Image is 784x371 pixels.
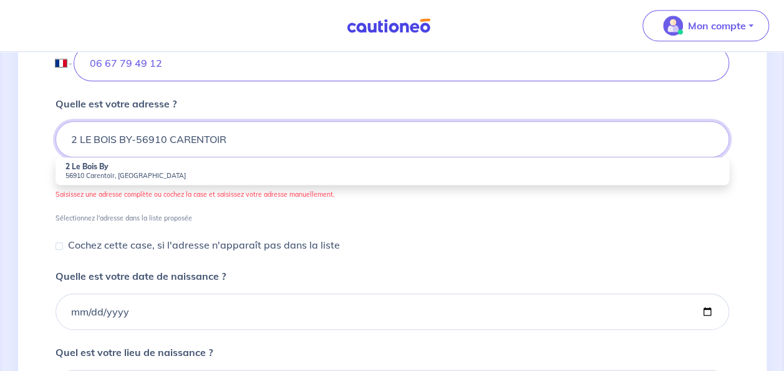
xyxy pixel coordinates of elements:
p: Quel est votre lieu de naissance ? [56,345,213,360]
p: Quelle est votre adresse ? [56,96,177,111]
img: illu_account_valid_menu.svg [663,16,683,36]
p: Saisissez une adresse complète ou cochez la case et saisissez votre adresse manuellement. [56,190,729,199]
strong: 2 Le Bois By [65,162,109,171]
button: illu_account_valid_menu.svgMon compte [642,10,769,41]
p: Mon compte [688,18,746,33]
p: Cochez cette case, si l'adresse n'apparaît pas dans la liste [68,237,340,252]
input: 06 90 67 45 34 [74,45,728,81]
img: Cautioneo [342,18,435,34]
input: birthdate.placeholder [56,294,729,330]
small: 56910 Carentoir, [GEOGRAPHIC_DATA] [65,171,719,180]
p: Quelle est votre date de naissance ? [56,269,226,284]
p: Sélectionnez l'adresse dans la liste proposée [56,214,192,222]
